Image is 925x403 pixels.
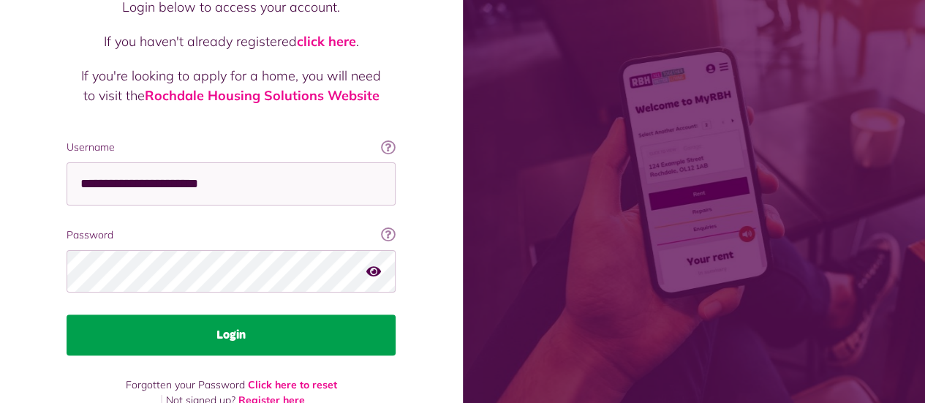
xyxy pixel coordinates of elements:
[67,140,396,155] label: Username
[81,31,381,51] p: If you haven't already registered .
[67,315,396,355] button: Login
[297,33,356,50] a: click here
[248,378,337,391] a: Click here to reset
[67,227,396,243] label: Password
[145,87,380,104] a: Rochdale Housing Solutions Website
[81,66,381,105] p: If you're looking to apply for a home, you will need to visit the
[126,378,245,391] span: Forgotten your Password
